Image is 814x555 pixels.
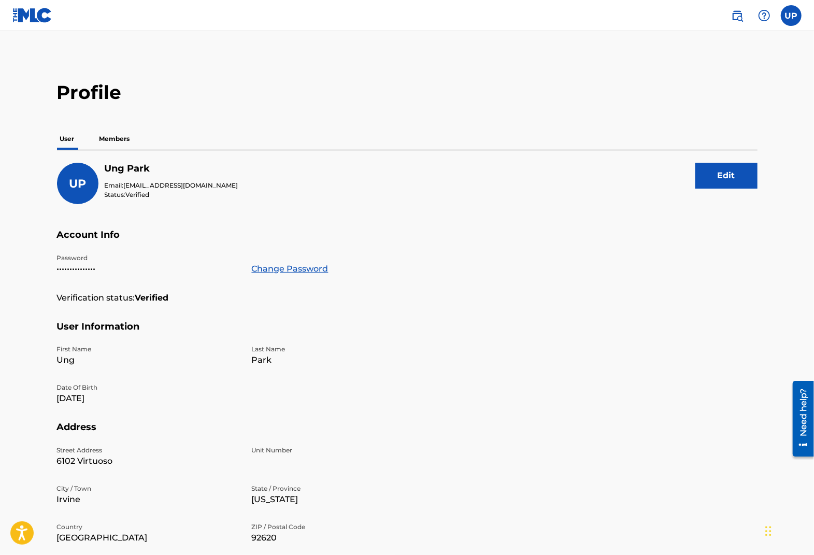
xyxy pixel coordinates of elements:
[252,532,434,544] p: 92620
[57,81,758,104] h2: Profile
[57,229,758,253] h5: Account Info
[57,345,239,354] p: First Name
[765,516,772,547] div: Drag
[57,128,78,150] p: User
[57,484,239,493] p: City / Town
[57,292,135,304] p: Verification status:
[57,263,239,275] p: •••••••••••••••
[96,128,133,150] p: Members
[105,181,238,190] p: Email:
[105,190,238,200] p: Status:
[252,446,434,455] p: Unit Number
[57,493,239,506] p: Irvine
[252,354,434,366] p: Park
[252,522,434,532] p: ZIP / Postal Code
[57,421,758,446] h5: Address
[135,292,169,304] strong: Verified
[57,253,239,263] p: Password
[252,263,329,275] a: Change Password
[781,5,802,26] div: User Menu
[252,484,434,493] p: State / Province
[124,181,238,189] span: [EMAIL_ADDRESS][DOMAIN_NAME]
[69,177,86,191] span: UP
[57,455,239,467] p: 6102 Virtuoso
[727,5,748,26] a: Public Search
[57,522,239,532] p: Country
[731,9,744,22] img: search
[57,532,239,544] p: [GEOGRAPHIC_DATA]
[57,392,239,405] p: [DATE]
[57,446,239,455] p: Street Address
[126,191,150,198] span: Verified
[754,5,775,26] div: Help
[57,383,239,392] p: Date Of Birth
[762,505,814,555] iframe: Chat Widget
[252,345,434,354] p: Last Name
[695,163,758,189] button: Edit
[758,9,770,22] img: help
[12,8,52,23] img: MLC Logo
[57,354,239,366] p: Ung
[105,163,238,175] h5: Ung Park
[252,493,434,506] p: [US_STATE]
[57,321,758,345] h5: User Information
[785,377,814,460] iframe: Resource Center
